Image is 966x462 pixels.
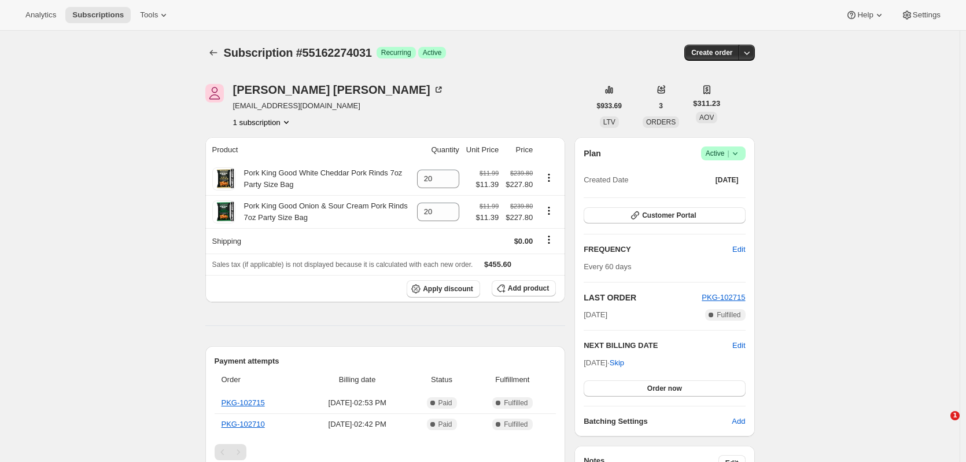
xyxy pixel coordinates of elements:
[603,118,615,126] span: LTV
[133,7,176,23] button: Tools
[584,358,624,367] span: [DATE] ·
[857,10,873,20] span: Help
[693,98,720,109] span: $311.23
[423,284,473,294] span: Apply discount
[307,419,408,430] span: [DATE] · 02:42 PM
[691,48,732,57] span: Create order
[205,45,222,61] button: Subscriptions
[307,397,408,409] span: [DATE] · 02:53 PM
[732,416,745,427] span: Add
[72,10,124,20] span: Subscriptions
[642,211,696,220] span: Customer Portal
[233,84,444,96] div: [PERSON_NAME] [PERSON_NAME]
[706,148,741,159] span: Active
[205,137,414,163] th: Product
[25,10,56,20] span: Analytics
[610,357,624,369] span: Skip
[502,137,536,163] th: Price
[652,98,670,114] button: 3
[732,340,745,351] button: Edit
[894,7,947,23] button: Settings
[584,174,628,186] span: Created Date
[222,420,265,428] a: PKG-102710
[702,293,745,302] a: PKG-102715
[540,171,558,184] button: Product actions
[510,203,533,210] small: $239.80
[423,48,442,57] span: Active
[438,420,452,429] span: Paid
[463,137,502,163] th: Unit Price
[702,292,745,303] button: PKG-102715
[475,179,499,190] span: $11.39
[508,284,549,293] span: Add product
[540,233,558,246] button: Shipping actions
[19,7,63,23] button: Analytics
[233,116,292,128] button: Product actions
[307,374,408,386] span: Billing date
[647,384,682,393] span: Order now
[480,170,499,177] small: $11.99
[684,45,739,61] button: Create order
[212,261,473,269] span: Sales tax (if applicable) is not displayed because it is calculated with each new order.
[212,167,235,190] img: product img
[506,212,533,223] span: $227.80
[65,7,131,23] button: Subscriptions
[215,367,304,393] th: Order
[584,262,631,271] span: Every 60 days
[476,374,550,386] span: Fulfillment
[407,280,480,298] button: Apply discount
[725,240,752,259] button: Edit
[699,113,714,122] span: AOV
[725,412,752,431] button: Add
[727,149,729,158] span: |
[233,100,444,112] span: [EMAIL_ADDRESS][DOMAIN_NAME]
[235,167,410,190] div: Pork King Good White Cheddar Pork Rinds 7oz Party Size Bag
[492,280,556,296] button: Add product
[381,48,411,57] span: Recurring
[212,200,235,223] img: product img
[927,411,954,439] iframe: Intercom live chat
[480,203,499,210] small: $11.99
[950,411,960,420] span: 1
[504,420,528,429] span: Fulfilled
[224,46,372,59] span: Subscription #55162274031
[506,179,533,190] span: $227.80
[205,228,414,254] th: Shipping
[415,374,469,386] span: Status
[584,416,732,427] h6: Batching Settings
[584,309,607,321] span: [DATE]
[484,260,511,269] span: $455.60
[732,244,745,255] span: Edit
[140,10,158,20] span: Tools
[717,310,740,320] span: Fulfilled
[716,175,739,185] span: [DATE]
[235,200,410,223] div: Pork King Good Onion & Sour Cream Pork Rinds 7oz Party Size Bag
[205,84,224,102] span: Julia OBrien
[659,101,663,111] span: 3
[597,101,622,111] span: $933.69
[584,380,745,397] button: Order now
[414,137,463,163] th: Quantity
[222,398,265,407] a: PKG-102715
[646,118,676,126] span: ORDERS
[603,354,631,372] button: Skip
[590,98,629,114] button: $933.69
[913,10,941,20] span: Settings
[514,237,533,245] span: $0.00
[215,355,556,367] h2: Payment attempts
[709,172,746,188] button: [DATE]
[584,340,732,351] h2: NEXT BILLING DATE
[540,204,558,217] button: Product actions
[438,398,452,408] span: Paid
[475,212,499,223] span: $11.39
[584,207,745,223] button: Customer Portal
[584,244,732,255] h2: FREQUENCY
[215,444,556,460] nav: Pagination
[584,148,601,159] h2: Plan
[584,292,702,303] h2: LAST ORDER
[504,398,528,408] span: Fulfilled
[839,7,891,23] button: Help
[510,170,533,177] small: $239.80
